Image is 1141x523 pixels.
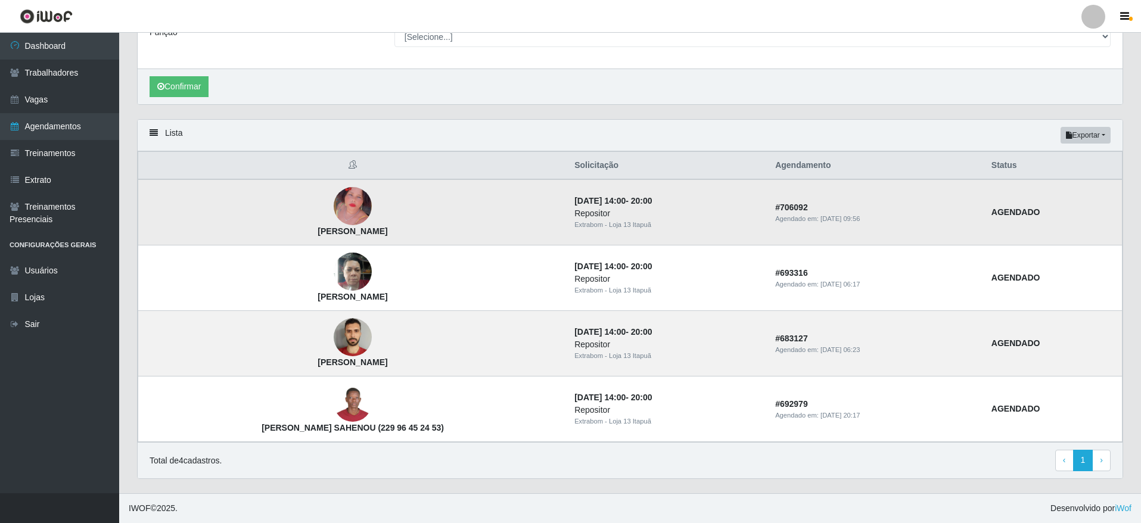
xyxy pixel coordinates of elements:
span: Desenvolvido por [1050,502,1131,515]
strong: AGENDADO [991,273,1040,282]
strong: [PERSON_NAME] [318,226,387,236]
strong: AGENDADO [991,207,1040,217]
div: Repositor [574,404,761,416]
div: Lista [138,120,1123,151]
div: Repositor [574,207,761,220]
strong: [PERSON_NAME] [318,357,387,367]
a: Previous [1055,450,1074,471]
strong: - [574,327,652,337]
img: CoreUI Logo [20,9,73,24]
div: Extrabom - Loja 13 Itapuã [574,285,761,295]
div: Agendado em: [775,345,977,355]
a: 1 [1073,450,1093,471]
time: [DATE] 14:00 [574,327,626,337]
a: iWof [1115,503,1131,513]
p: Total de 4 cadastros. [150,454,222,467]
strong: # 706092 [775,203,808,212]
strong: AGENDADO [991,404,1040,413]
div: Repositor [574,273,761,285]
strong: [PERSON_NAME] [318,292,387,301]
div: Agendado em: [775,410,977,421]
div: Agendado em: [775,279,977,289]
time: [DATE] 06:17 [820,281,860,288]
div: Repositor [574,338,761,351]
button: Exportar [1061,127,1111,144]
time: [DATE] 14:00 [574,393,626,402]
time: [DATE] 20:17 [820,412,860,419]
time: [DATE] 09:56 [820,215,860,222]
th: Status [984,152,1123,180]
th: Solicitação [567,152,768,180]
time: [DATE] 14:00 [574,196,626,206]
time: 20:00 [631,261,652,271]
div: Agendado em: [775,214,977,224]
img: Gabriela Rute Alves Lima [334,172,372,240]
strong: - [574,196,652,206]
a: Next [1092,450,1111,471]
span: ‹ [1063,455,1066,465]
span: IWOF [129,503,151,513]
strong: AGENDADO [991,338,1040,348]
time: 20:00 [631,327,652,337]
img: Ivania Rodrigues Lopes [334,247,372,297]
strong: [PERSON_NAME] SAHENOU (229 96 45 24 53) [262,423,444,432]
strong: # 683127 [775,334,808,343]
span: › [1100,455,1103,465]
img: Stalin K. SAHENOU (229 96 45 24 53) [334,384,372,422]
strong: - [574,261,652,271]
div: Extrabom - Loja 13 Itapuã [574,416,761,427]
time: [DATE] 06:23 [820,346,860,353]
img: Romário Morais do Nascimento [334,318,372,356]
strong: # 692979 [775,399,808,409]
time: 20:00 [631,196,652,206]
div: Extrabom - Loja 13 Itapuã [574,220,761,230]
strong: - [574,393,652,402]
strong: # 693316 [775,268,808,278]
span: © 2025 . [129,502,178,515]
button: Confirmar [150,76,209,97]
th: Agendamento [768,152,984,180]
nav: pagination [1055,450,1111,471]
time: [DATE] 14:00 [574,261,626,271]
time: 20:00 [631,393,652,402]
div: Extrabom - Loja 13 Itapuã [574,351,761,361]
